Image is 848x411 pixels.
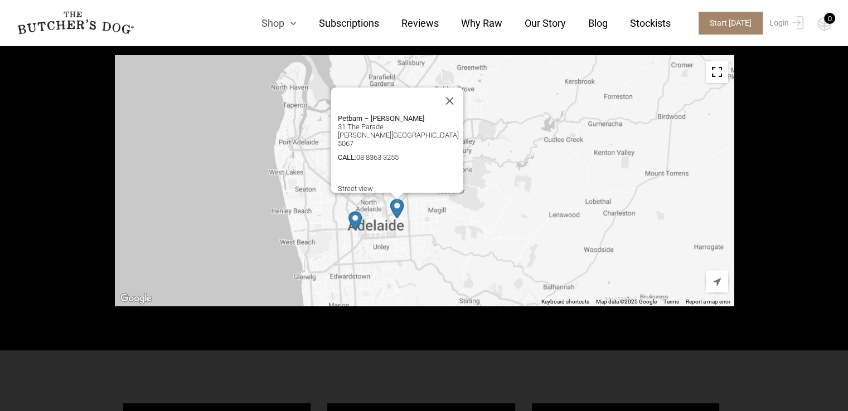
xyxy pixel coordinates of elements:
span: Start [DATE] [699,12,763,35]
img: Google [118,291,154,306]
button: Close [436,87,463,114]
button: Keyboard shortcuts [541,298,589,306]
a: Open this area in Google Maps (opens a new window) [118,291,154,306]
a: Reviews [379,16,439,31]
a: Street view [337,184,372,193]
a: 08 8363 3255 [356,153,398,162]
div: Petbarn – Mile End [348,211,362,231]
div: 0 [824,13,835,24]
a: Report a map error [686,299,730,305]
span: 31 The Parade [337,123,463,131]
button: Toggle fullscreen view [706,61,728,83]
a: Our Story [502,16,566,31]
a: Subscriptions [297,16,379,31]
strong: Petbarn – [PERSON_NAME] [337,114,424,123]
a: Shop [239,16,297,31]
a: Get Directions [337,169,424,184]
a: Start [DATE] [687,12,767,35]
a: Stockists [608,16,671,31]
span: [PERSON_NAME][GEOGRAPHIC_DATA] 5067 [337,131,463,148]
span: Map data ©2025 Google [596,299,657,305]
a: Why Raw [439,16,502,31]
img: TBD_Cart-Empty.png [817,17,831,31]
div: Petbarn – Norwood [390,199,404,218]
strong: CALL [337,153,354,162]
span: : [337,153,463,162]
a: Blog [566,16,608,31]
span:  [713,277,721,287]
a: Terms [663,299,679,305]
a: Login [767,12,803,35]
